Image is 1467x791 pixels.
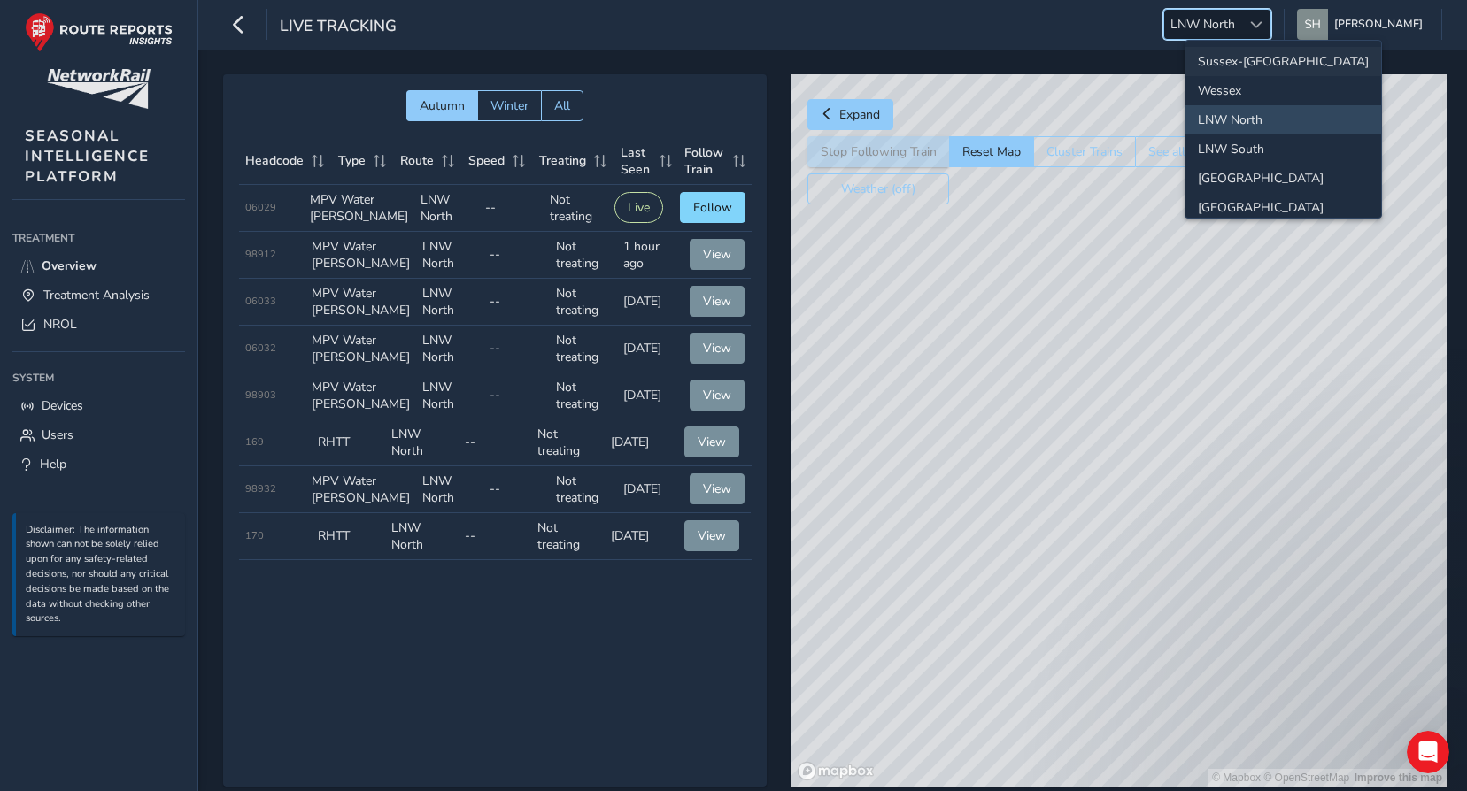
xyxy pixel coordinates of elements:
td: MPV Water [PERSON_NAME] [305,326,416,372]
td: -- [479,185,544,232]
td: LNW North [416,326,483,372]
button: Reset Map [949,136,1033,167]
span: Users [42,426,73,443]
p: Disclaimer: The information shown can not be solely relied upon for any safety-related decisions,... [26,523,176,627]
td: LNW North [385,513,459,560]
td: -- [459,419,532,466]
td: [DATE] [617,466,684,513]
div: Treatment [12,225,185,251]
button: View [690,333,745,364]
button: Expand [807,99,893,130]
td: 1 hour ago [617,232,684,279]
span: Speed [468,152,505,169]
td: Not treating [550,466,617,513]
span: SEASONAL INTELLIGENCE PLATFORM [25,126,150,187]
span: 98912 [245,248,276,261]
span: Headcode [245,152,304,169]
td: Not treating [531,513,605,560]
button: [PERSON_NAME] [1297,9,1429,40]
a: Overview [12,251,185,280]
td: LNW North [414,185,479,232]
iframe: Intercom live chat [1407,731,1449,773]
li: Wales [1185,193,1381,222]
span: Follow Train [684,144,727,178]
img: rr logo [25,12,173,52]
td: [DATE] [605,419,678,466]
button: View [690,473,745,504]
span: View [703,480,731,497]
td: [DATE] [617,279,684,326]
button: View [690,239,745,270]
span: Live Tracking [280,15,397,40]
button: Winter [477,90,541,121]
span: 98903 [245,388,276,402]
button: Follow [680,192,745,223]
span: Route [400,152,434,169]
button: Autumn [406,90,477,121]
button: Live [614,192,663,223]
img: customer logo [47,69,151,109]
a: Users [12,420,185,449]
button: View [684,520,739,551]
button: View [684,426,739,457]
span: Treatment Analysis [43,287,150,303]
td: -- [483,232,551,279]
span: Expand [839,106,880,123]
td: Not treating [550,232,617,279]
span: View [698,434,726,450]
li: North and East [1185,164,1381,193]
td: MPV Water [PERSON_NAME] [305,372,416,419]
span: Follow [693,199,732,216]
button: View [690,380,745,411]
a: Help [12,449,185,479]
td: MPV Water [PERSON_NAME] [304,185,414,232]
span: Treating [539,152,586,169]
td: Not treating [544,185,608,232]
td: LNW North [385,419,459,466]
td: LNW North [416,232,483,279]
td: Not treating [550,326,617,372]
button: Cluster Trains [1033,136,1135,167]
td: RHTT [312,513,385,560]
span: 169 [245,435,264,449]
button: Weather (off) [807,173,949,204]
span: 06032 [245,342,276,355]
span: View [703,387,731,403]
td: MPV Water [PERSON_NAME] [305,232,416,279]
div: System [12,365,185,391]
td: RHTT [312,419,385,466]
a: NROL [12,310,185,339]
td: [DATE] [605,513,678,560]
li: Wessex [1185,76,1381,105]
span: NROL [43,316,77,333]
span: 06029 [245,201,276,214]
span: Help [40,456,66,472]
li: LNW North [1185,105,1381,134]
span: View [703,340,731,357]
span: Autumn [420,97,465,114]
td: Not treating [531,419,605,466]
span: View [703,246,731,263]
td: -- [483,466,551,513]
span: 170 [245,529,264,542]
td: [DATE] [617,326,684,372]
span: Winter [490,97,529,114]
span: LNW North [1164,10,1241,39]
span: Devices [42,397,83,414]
span: [PERSON_NAME] [1334,9,1423,40]
td: Not treating [550,372,617,419]
td: LNW North [416,466,483,513]
td: [DATE] [617,372,684,419]
td: LNW North [416,279,483,326]
td: MPV Water [PERSON_NAME] [305,466,416,513]
a: Devices [12,391,185,420]
span: View [698,527,726,544]
span: Overview [42,257,97,274]
td: -- [483,372,551,419]
button: See all UK trains [1135,136,1254,167]
span: Type [338,152,366,169]
td: -- [459,513,532,560]
td: -- [483,326,551,372]
li: LNW South [1185,134,1381,164]
button: View [690,286,745,317]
